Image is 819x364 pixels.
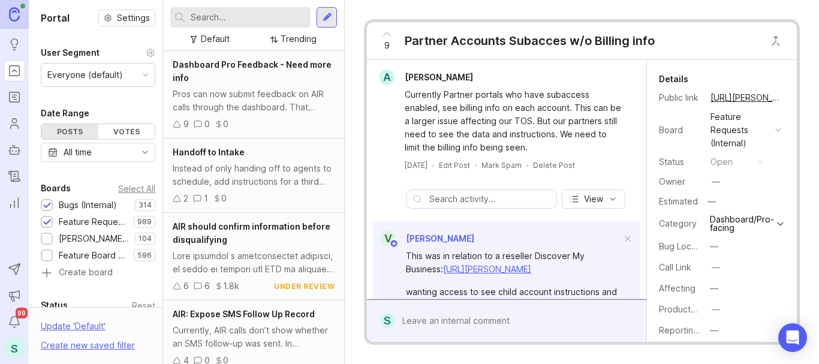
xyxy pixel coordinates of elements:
div: · [432,160,434,170]
div: Default [201,32,230,46]
h1: Portal [41,11,70,25]
button: Announcements [4,285,25,306]
div: V [380,231,396,246]
span: 9 [384,39,390,52]
label: Bug Location [659,241,711,251]
div: Lore ipsumdol s ametconsectet adipisci, el seddo ei tempori utl ETD ma aliquae admi ven quisnostr... [173,249,335,276]
div: 2 [183,192,188,205]
button: S [4,338,25,359]
label: Affecting [659,283,695,293]
p: 314 [138,200,152,210]
div: Status [41,298,68,312]
span: AIR should confirm information before disqualifying [173,221,330,245]
button: View [562,189,625,209]
button: Send to Autopilot [4,258,25,280]
div: Feature Requests (Internal) [59,215,128,228]
div: Feature Requests (Internal) [710,110,770,150]
button: Close button [764,29,788,53]
a: [DATE] [405,160,427,170]
div: Dashboard/Pro-facing [710,215,774,232]
div: 0 [223,118,228,131]
button: Settings [98,10,155,26]
div: — [712,303,720,316]
div: Currently, AIR calls don’t show whether an SMS follow-up was sent. In [GEOGRAPHIC_DATA], we can s... [173,324,335,350]
a: Autopilot [4,139,25,161]
div: Status [659,155,701,169]
a: [URL][PERSON_NAME] [443,264,531,274]
a: [URL][PERSON_NAME] [707,90,785,106]
p: 989 [137,217,152,227]
div: Pros can now submit feedback on AIR calls through the dashboard. That feedback goes to Client Sup... [173,88,335,114]
div: Votes [98,124,155,139]
a: AIR should confirm information before disqualifyingLore ipsumdol s ametconsectet adipisci, el sed... [163,213,344,300]
div: — [712,175,720,188]
div: under review [274,281,335,291]
div: [PERSON_NAME] (Public) [59,232,129,245]
p: 104 [138,234,152,243]
div: Trending [281,32,317,46]
div: 1 [204,192,208,205]
a: Dashboard Pro Feedback - Need more infoPros can now submit feedback on AIR calls through the dash... [163,51,344,139]
span: Handoff to Intake [173,147,245,157]
div: · [475,160,477,170]
svg: toggle icon [136,148,155,157]
label: Reporting Team [659,325,723,335]
div: Estimated [659,197,698,206]
div: Owner [659,175,701,188]
div: Bugs (Internal) [59,198,117,212]
time: [DATE] [405,161,427,170]
button: Call Link [708,260,724,275]
span: Settings [117,12,150,24]
span: Dashboard Pro Feedback - Need more info [173,59,332,83]
div: A [379,70,395,85]
span: 99 [16,308,28,318]
a: Users [4,113,25,134]
div: — [712,261,720,274]
div: All time [64,146,92,159]
button: Mark Spam [481,160,522,170]
div: Update ' Default ' [41,320,106,339]
button: ProductboardID [708,302,724,317]
a: Roadmaps [4,86,25,108]
div: Edit Post [439,160,470,170]
div: Reset [132,302,155,309]
div: 1.8k [223,279,239,293]
span: AIR: Expose SMS Follow Up Record [173,309,315,319]
div: Partner Accounts Subacces w/o Billing info [405,32,655,49]
div: This was in relation to a reseller Discover My Business: [406,249,621,276]
div: 0 [221,192,227,205]
div: Select All [118,185,155,192]
button: Notifications [4,311,25,333]
div: — [710,324,718,337]
div: Everyone (default) [47,68,123,82]
a: Ideas [4,34,25,55]
a: Portal [4,60,25,82]
div: Feature Board Sandbox [DATE] [59,249,128,262]
div: Delete Post [533,160,575,170]
a: A[PERSON_NAME] [372,70,483,85]
div: Instead of only handing off to agents to schedule, add instructions for a third party intake. [173,162,335,188]
div: S [380,313,395,329]
a: Handoff to IntakeInstead of only handing off to agents to schedule, add instructions for a third ... [163,139,344,213]
span: View [584,193,603,205]
div: Board [659,124,701,137]
div: open [710,155,733,169]
div: 0 [204,118,210,131]
div: 6 [204,279,210,293]
div: Public link [659,91,701,104]
input: Search activity... [429,192,550,206]
div: Currently Partner portals who have subaccess enabled, see billing info on each account. This can ... [405,88,622,154]
div: — [710,282,718,295]
a: Changelog [4,166,25,187]
a: V[PERSON_NAME] [373,231,474,246]
div: — [710,240,718,253]
div: Boards [41,181,71,195]
div: · [526,160,528,170]
div: 6 [183,279,189,293]
div: — [704,194,719,209]
span: [PERSON_NAME] [405,72,473,82]
div: Open Intercom Messenger [778,323,807,352]
label: ProductboardID [659,304,722,314]
label: Call Link [659,262,691,272]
